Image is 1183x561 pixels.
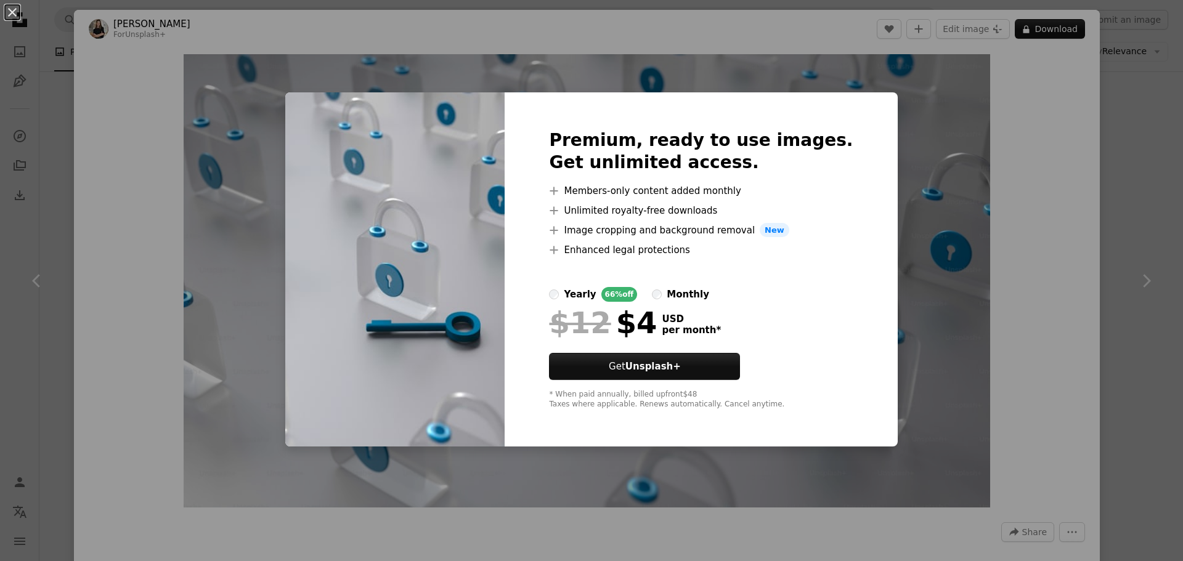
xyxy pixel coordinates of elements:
button: GetUnsplash+ [549,353,740,380]
div: monthly [667,287,709,302]
span: per month * [662,325,721,336]
div: * When paid annually, billed upfront $48 Taxes where applicable. Renews automatically. Cancel any... [549,390,853,410]
input: monthly [652,289,662,299]
li: Members-only content added monthly [549,184,853,198]
li: Enhanced legal protections [549,243,853,257]
span: $12 [549,307,611,339]
span: USD [662,313,721,325]
li: Unlimited royalty-free downloads [549,203,853,218]
input: yearly66%off [549,289,559,299]
span: New [760,223,789,238]
img: premium_photo-1677093905956-bf103e4532f6 [285,92,505,447]
h2: Premium, ready to use images. Get unlimited access. [549,129,853,174]
div: 66% off [601,287,638,302]
div: $4 [549,307,657,339]
li: Image cropping and background removal [549,223,853,238]
strong: Unsplash+ [625,361,681,372]
div: yearly [564,287,596,302]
